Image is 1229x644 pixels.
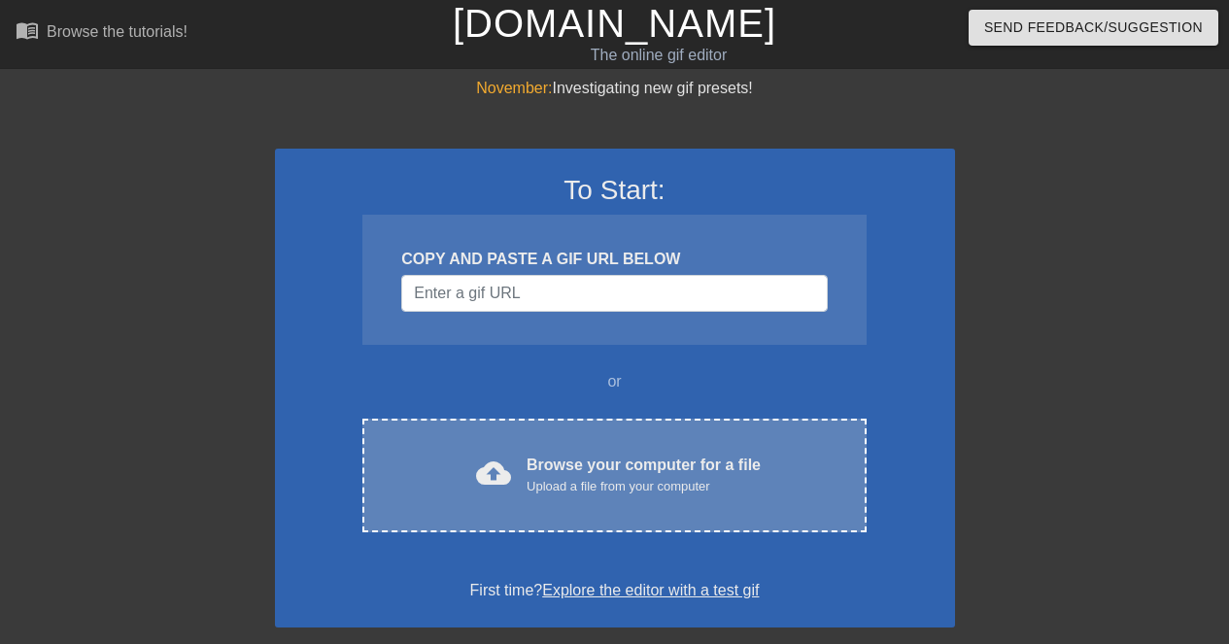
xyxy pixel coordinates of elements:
a: Browse the tutorials! [16,18,188,49]
span: menu_book [16,18,39,42]
input: Username [401,275,827,312]
div: Upload a file from your computer [527,477,761,496]
span: Send Feedback/Suggestion [984,16,1203,40]
span: November: [476,80,552,96]
div: Browse your computer for a file [527,454,761,496]
div: First time? [300,579,930,602]
div: COPY AND PASTE A GIF URL BELOW [401,248,827,271]
button: Send Feedback/Suggestion [969,10,1218,46]
a: Explore the editor with a test gif [542,582,759,598]
div: Investigating new gif presets! [275,77,955,100]
a: [DOMAIN_NAME] [453,2,776,45]
div: The online gif editor [420,44,899,67]
div: Browse the tutorials! [47,23,188,40]
span: cloud_upload [476,456,511,491]
div: or [325,370,905,393]
h3: To Start: [300,174,930,207]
